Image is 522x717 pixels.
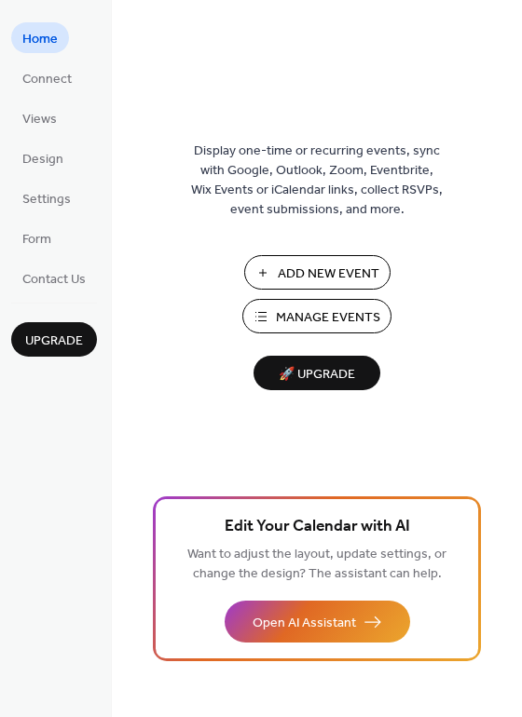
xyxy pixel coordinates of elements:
[11,183,82,213] a: Settings
[11,223,62,253] a: Form
[11,102,68,133] a: Views
[11,22,69,53] a: Home
[22,270,86,290] span: Contact Us
[22,190,71,210] span: Settings
[225,601,410,643] button: Open AI Assistant
[22,110,57,129] span: Views
[242,299,391,333] button: Manage Events
[187,542,446,587] span: Want to adjust the layout, update settings, or change the design? The assistant can help.
[11,322,97,357] button: Upgrade
[225,514,410,540] span: Edit Your Calendar with AI
[22,30,58,49] span: Home
[25,331,83,351] span: Upgrade
[191,142,443,220] span: Display one-time or recurring events, sync with Google, Outlook, Zoom, Eventbrite, Wix Events or ...
[265,362,369,387] span: 🚀 Upgrade
[254,356,380,390] button: 🚀 Upgrade
[22,70,72,89] span: Connect
[22,150,63,169] span: Design
[278,264,379,284] span: Add New Event
[22,230,51,250] span: Form
[253,614,356,633] span: Open AI Assistant
[11,263,97,293] a: Contact Us
[244,255,391,290] button: Add New Event
[276,308,380,328] span: Manage Events
[11,62,83,93] a: Connect
[11,142,75,173] a: Design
